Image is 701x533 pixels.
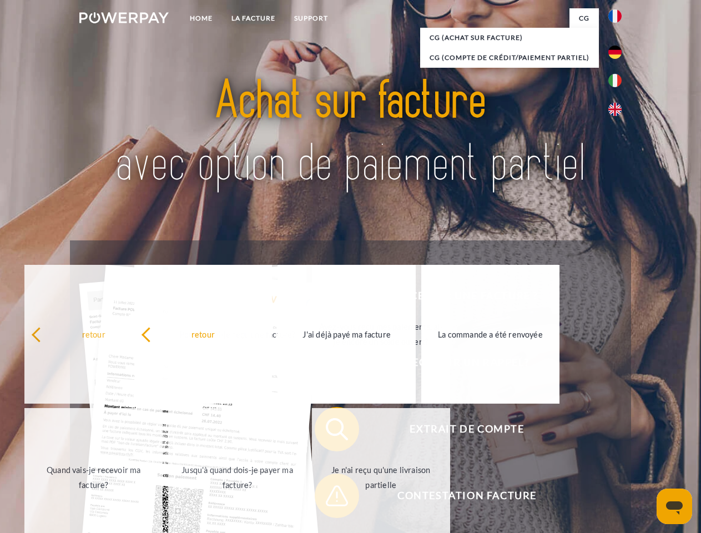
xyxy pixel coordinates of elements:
[657,489,692,524] iframe: Bouton de lancement de la fenêtre de messagerie
[79,12,169,23] img: logo-powerpay-white.svg
[569,8,599,28] a: CG
[608,103,622,116] img: en
[222,8,285,28] a: LA FACTURE
[180,8,222,28] a: Home
[608,46,622,59] img: de
[175,462,300,492] div: Jusqu'à quand dois-je payer ma facture?
[608,74,622,87] img: it
[106,53,595,213] img: title-powerpay_fr.svg
[319,462,443,492] div: Je n'ai reçu qu'une livraison partielle
[420,48,599,68] a: CG (Compte de crédit/paiement partiel)
[285,8,337,28] a: Support
[420,28,599,48] a: CG (achat sur facture)
[141,326,266,341] div: retour
[331,407,603,451] span: Extrait de compte
[428,326,553,341] div: La commande a été renvoyée
[331,474,603,518] span: Contestation Facture
[608,9,622,23] img: fr
[284,326,409,341] div: J'ai déjà payé ma facture
[31,326,156,341] div: retour
[31,462,156,492] div: Quand vais-je recevoir ma facture?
